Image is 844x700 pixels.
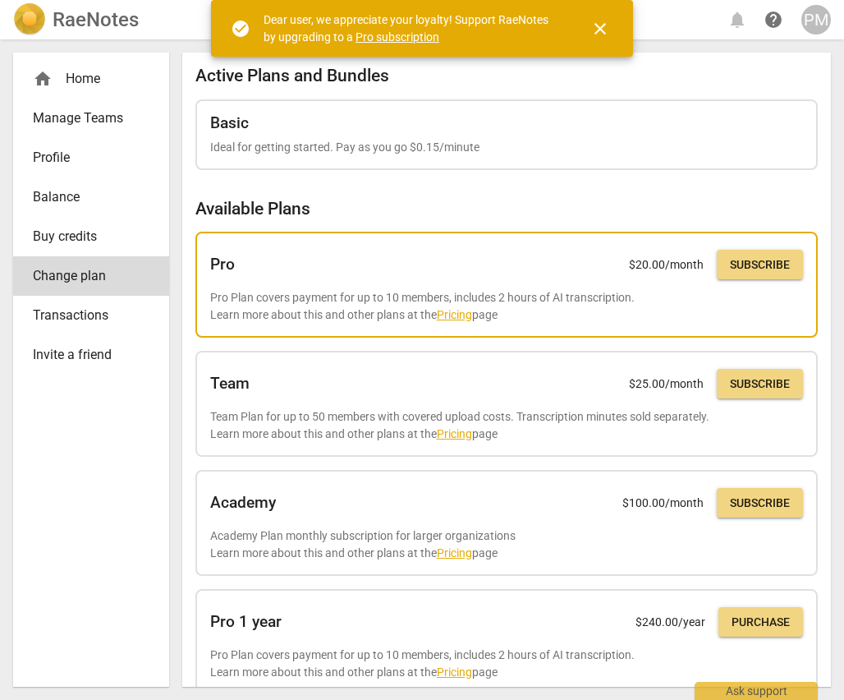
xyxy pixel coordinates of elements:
a: Pricing [437,427,472,440]
div: Dear user, we appreciate your loyalty! Support RaeNotes by upgrading to a [264,12,561,45]
span: close [590,19,610,39]
p: Pro Plan covers payment for up to 10 members, includes 2 hours of AI transcription. Learn more ab... [210,289,803,323]
a: Change plan [13,256,169,296]
button: Subscribe [717,250,803,279]
span: Transactions [33,306,136,325]
p: $ 25.00 /month [629,375,704,393]
span: home [33,69,53,89]
img: Logo [13,3,46,36]
p: $ 240.00 /year [635,614,705,631]
a: LogoRaeNotes [13,3,139,36]
button: Subscribe [717,369,803,398]
a: Transactions [13,296,169,335]
span: Subscribe [730,376,790,393]
p: Ideal for getting started. Pay as you go $0.15/minute [210,139,803,156]
button: Purchase [718,607,803,637]
button: Close [580,9,620,48]
span: check_circle [231,19,250,39]
h2: Available Plans [195,199,818,219]
span: Manage Teams [33,108,136,128]
a: Balance [13,177,169,217]
a: Help [759,5,788,35]
p: $ 20.00 /month [629,256,704,274]
h2: Team [210,375,250,393]
span: Buy credits [33,227,136,246]
span: Subscribe [730,257,790,274]
a: Pricing [437,308,472,321]
p: Team Plan for up to 50 members with covered upload costs. Transcription minutes sold separately. ... [210,408,803,442]
h2: Active Plans and Bundles [195,66,818,86]
a: Profile [13,138,169,177]
p: Academy Plan monthly subscription for larger organizations Learn more about this and other plans ... [210,527,803,561]
p: Pro Plan covers payment for up to 10 members, includes 2 hours of AI transcription. Learn more ab... [210,647,803,680]
a: Buy credits [13,217,169,256]
div: Home [13,59,169,99]
h2: Basic [210,114,249,132]
h2: Pro [210,256,235,274]
span: Profile [33,148,136,168]
h2: RaeNotes [53,8,139,31]
div: Home [33,69,136,89]
a: Invite a friend [13,335,169,375]
p: $ 100.00 /month [622,495,704,512]
span: Purchase [732,615,790,631]
h2: Pro 1 year [210,613,282,631]
a: Pricing [437,665,472,679]
a: Manage Teams [13,99,169,138]
h2: Academy [210,494,276,512]
span: Balance [33,187,136,207]
a: Pro subscription [355,30,439,44]
span: help [764,10,783,30]
span: Subscribe [730,495,790,512]
span: Change plan [33,266,136,286]
div: Ask support [695,682,818,700]
button: PM [801,5,831,35]
button: Subscribe [717,488,803,518]
span: Invite a friend [33,345,136,365]
a: Pricing [437,546,472,560]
